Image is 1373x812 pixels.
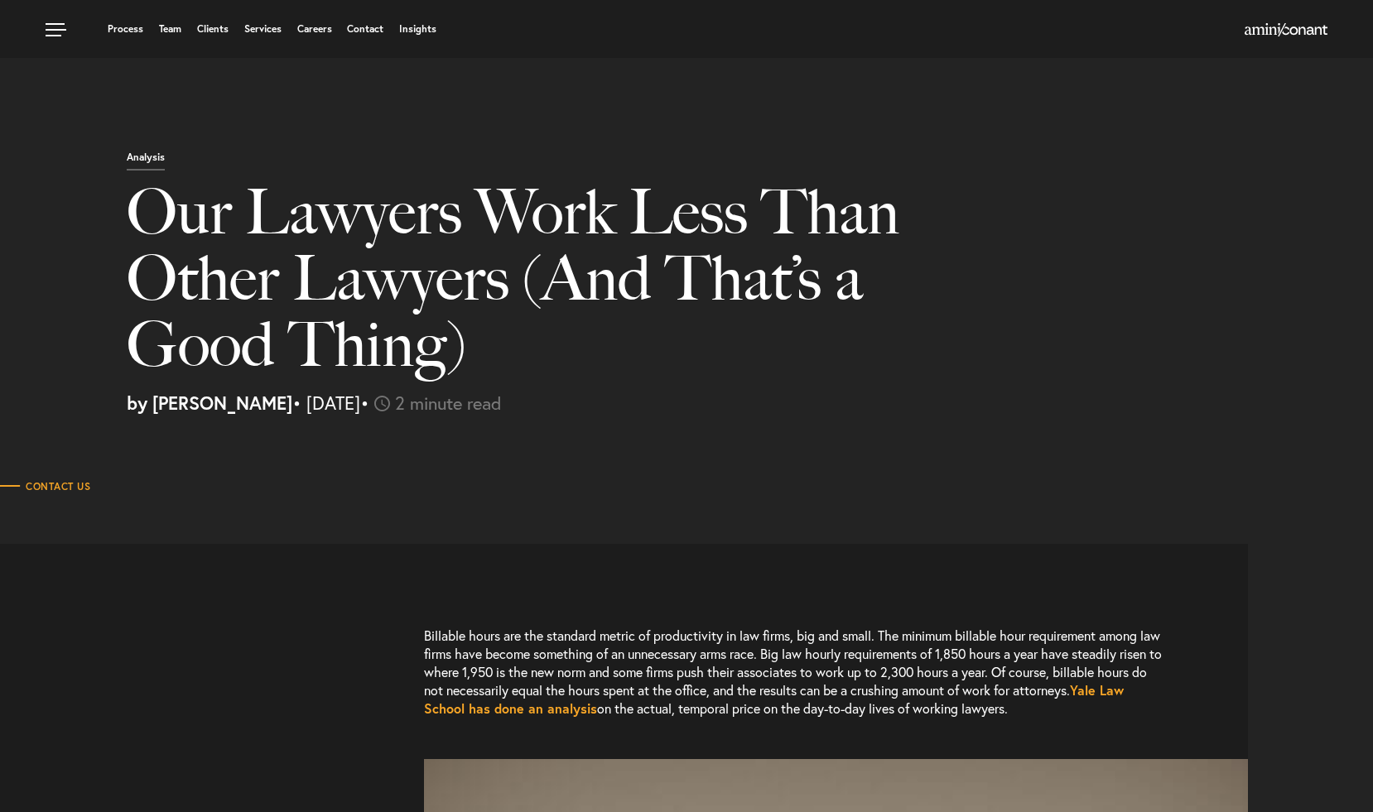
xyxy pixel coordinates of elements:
[374,396,390,411] img: icon-time-light.svg
[347,24,383,34] a: Contact
[108,24,143,34] a: Process
[297,24,332,34] a: Careers
[360,391,369,415] span: •
[127,394,1361,412] p: • [DATE]
[395,391,502,415] span: 2 minute read
[1245,24,1327,37] a: Home
[127,391,292,415] strong: by [PERSON_NAME]
[127,179,990,394] h1: Our Lawyers Work Less Than Other Lawyers (And That’s a Good Thing)
[399,24,436,34] a: Insights
[159,24,181,34] a: Team
[1245,23,1327,36] img: Amini & Conant
[424,627,1165,734] p: Billable hours are the standard metric of productivity in law firms, big and small. The minimum b...
[424,681,1124,717] a: Yale Law School has done an analysis
[197,24,229,34] a: Clients
[127,152,165,171] p: Analysis
[244,24,282,34] a: Services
